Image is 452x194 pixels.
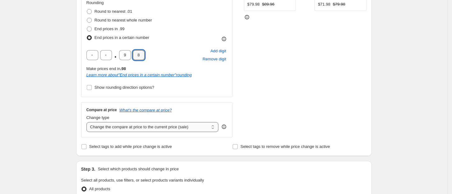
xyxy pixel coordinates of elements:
input: ﹡ [100,50,112,60]
span: Remove digit [203,56,226,62]
div: help [221,124,227,130]
input: ﹡ [133,50,145,60]
span: Select tags to add while price change is active [89,144,172,149]
i: Learn more about " End prices in a certain number " rounding [86,73,192,77]
strike: $89.96 [262,1,275,7]
span: . [114,50,117,60]
span: Change type [86,115,110,120]
span: End prices in a certain number [95,35,149,40]
button: What's the compare at price? [119,108,172,112]
h3: Compare at price [86,107,117,112]
button: Add placeholder [209,47,227,55]
span: Select tags to remove while price change is active [240,144,330,149]
span: Round to nearest whole number [95,18,152,22]
input: ﹡ [119,50,131,60]
span: Show rounding direction options? [95,85,154,90]
input: ﹡ [86,50,98,60]
p: Select which products should change in price [98,166,179,172]
span: All products [89,187,110,191]
button: Remove placeholder [202,55,227,63]
span: Make prices end in [86,66,126,71]
a: Learn more about"End prices in a certain number"rounding [86,73,192,77]
strike: $79.98 [333,1,345,7]
span: Add digit [210,48,226,54]
div: $71.98 [318,1,330,7]
span: Select all products, use filters, or select products variants individually [81,178,204,182]
span: Round to nearest .01 [95,9,132,14]
span: Rounding [86,0,104,5]
span: End prices in .99 [95,26,125,31]
div: $79.98 [247,1,260,7]
h2: Step 3. [81,166,96,172]
b: .98 [120,66,126,71]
